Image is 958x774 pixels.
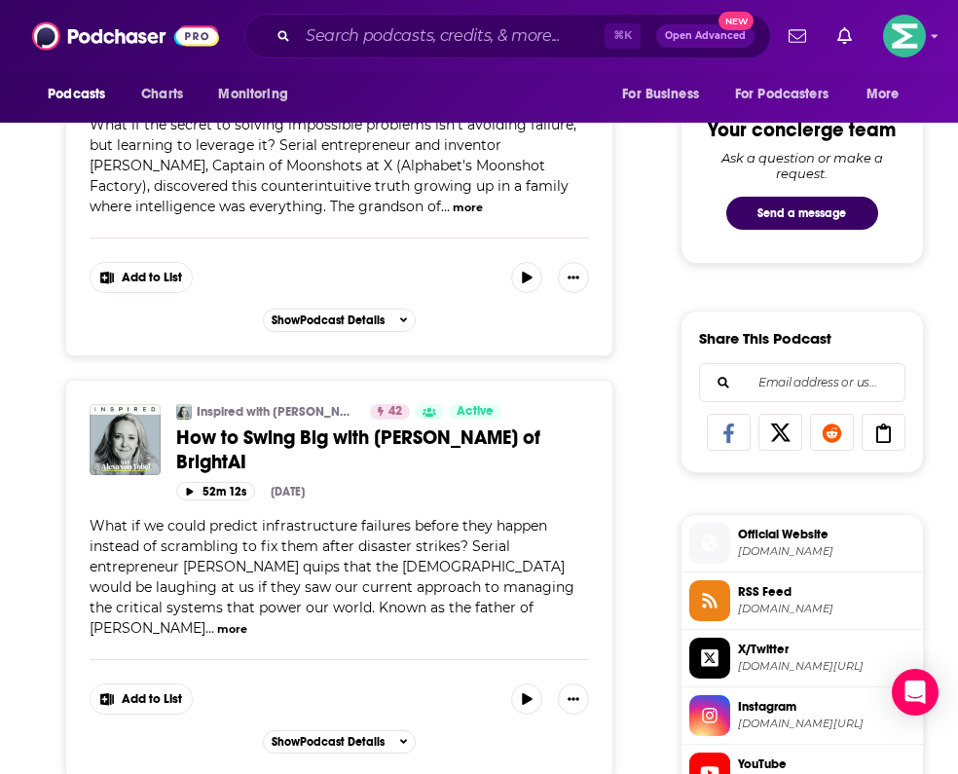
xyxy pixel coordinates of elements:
button: open menu [608,76,723,113]
a: Share on Reddit [810,414,854,451]
button: open menu [722,76,857,113]
span: X/Twitter [738,641,915,658]
span: Open Advanced [665,31,746,41]
span: More [866,81,900,108]
input: Email address or username... [716,364,889,401]
span: Add to List [122,692,182,707]
span: For Business [622,81,699,108]
a: Show notifications dropdown [829,19,860,53]
span: 42 [388,402,402,422]
a: Share on Facebook [707,414,751,451]
button: open menu [853,76,924,113]
span: instagram.com/inspiredcapital [738,717,915,731]
span: ... [205,619,214,637]
span: twitter.com/alexavontobel [738,659,915,674]
span: Logged in as LKassela [883,15,926,57]
a: Share on X/Twitter [758,414,802,451]
div: Ask a question or make a request. [699,150,905,181]
span: YouTube [738,756,915,773]
input: Search podcasts, credits, & more... [298,20,605,52]
span: Add to List [122,271,182,285]
button: Show profile menu [883,15,926,57]
button: Open AdvancedNew [656,24,755,48]
a: RSS Feed[DOMAIN_NAME] [689,580,915,621]
div: Search followers [699,363,905,402]
a: Copy Link [862,414,905,451]
span: Podcasts [48,81,105,108]
span: What if we could predict infrastructure failures before they happen instead of scrambling to fix ... [90,517,574,637]
button: open menu [34,76,130,113]
a: X/Twitter[DOMAIN_NAME][URL] [689,638,915,679]
a: Inspired with [PERSON_NAME] [197,404,357,420]
span: Instagram [738,698,915,716]
img: Inspired with Alexa von Tobel [176,404,192,420]
a: How to Swing Big with [PERSON_NAME] of BrightAI [176,425,589,474]
span: Monitoring [218,81,287,108]
button: Show More Button [558,683,589,715]
button: 52m 12s [176,482,255,500]
div: Your concierge team [708,118,896,142]
a: Charts [129,76,195,113]
img: Podchaser - Follow, Share and Rate Podcasts [32,18,219,55]
button: Send a message [726,197,878,230]
button: more [453,200,483,216]
span: What if the secret to solving impossible problems isn't avoiding failure, but learning to leverag... [90,116,576,215]
button: more [217,621,247,638]
img: User Profile [883,15,926,57]
span: Official Website [738,526,915,543]
span: Show Podcast Details [272,313,385,327]
div: Search podcasts, credits, & more... [244,14,771,58]
h3: Share This Podcast [699,329,831,348]
span: ⌘ K [605,23,641,49]
span: Show Podcast Details [272,735,385,749]
span: New [718,12,754,30]
a: Active [449,404,501,420]
button: ShowPodcast Details [263,730,417,754]
div: [DATE] [271,485,305,498]
span: inspiredcapital.com [738,544,915,559]
span: How to Swing Big with [PERSON_NAME] of BrightAI [176,425,540,474]
span: ... [441,198,450,215]
button: Show More Button [558,262,589,293]
span: For Podcasters [735,81,829,108]
a: Instagram[DOMAIN_NAME][URL] [689,695,915,736]
button: open menu [204,76,313,113]
a: 42 [370,404,410,420]
a: Official Website[DOMAIN_NAME] [689,523,915,564]
a: Show notifications dropdown [781,19,814,53]
button: Show More Button [91,263,192,292]
span: feeds.megaphone.fm [738,602,915,616]
span: RSS Feed [738,583,915,601]
button: Show More Button [91,684,192,714]
img: How to Swing Big with Alex Hawkinson of BrightAI [90,404,161,475]
button: ShowPodcast Details [263,309,417,332]
span: Charts [141,81,183,108]
div: Open Intercom Messenger [892,669,939,716]
span: Active [457,402,494,422]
